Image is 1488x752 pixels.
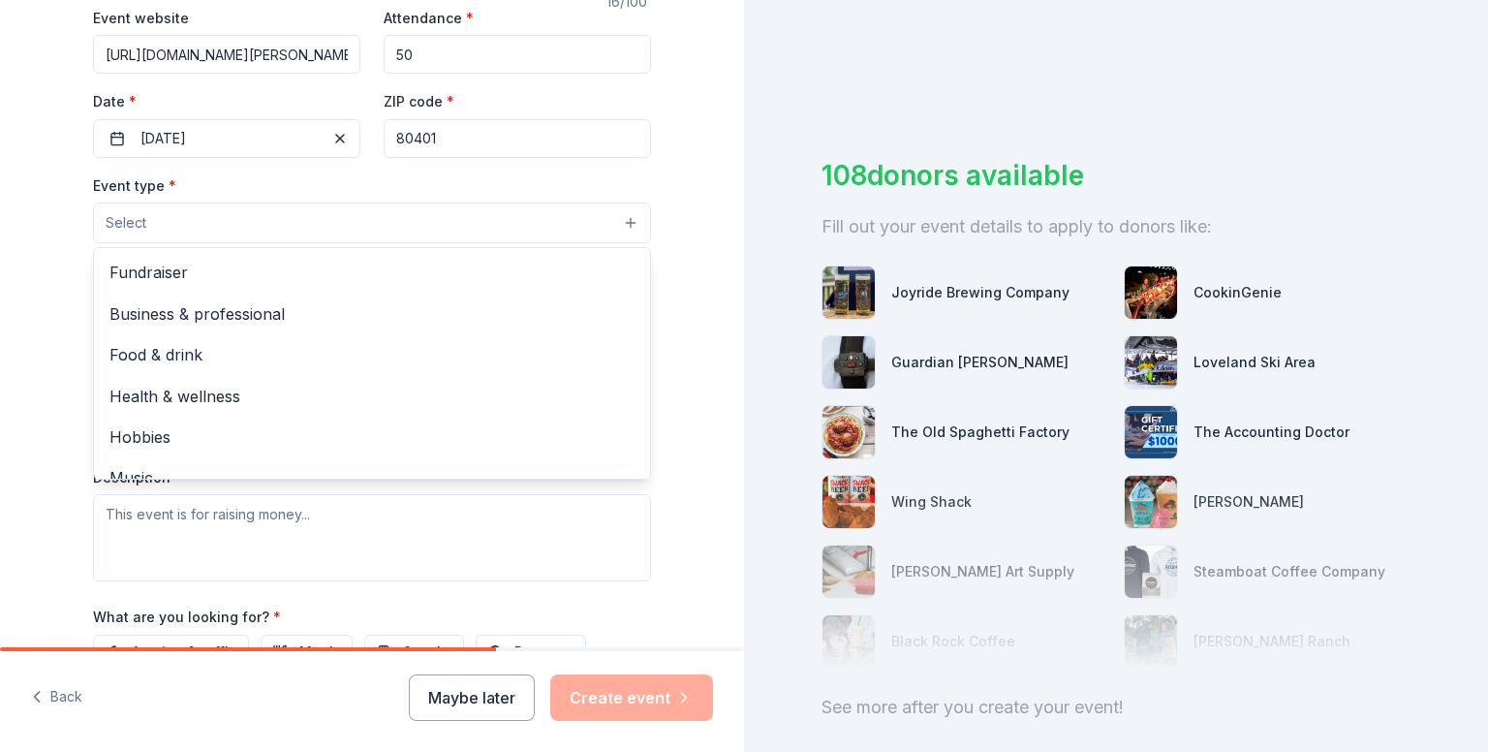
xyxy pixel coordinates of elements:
span: Select [106,211,146,235]
button: Select [93,203,651,243]
span: Health & wellness [109,384,635,409]
span: Music [109,465,635,490]
span: Hobbies [109,424,635,450]
span: Food & drink [109,342,635,367]
div: Select [93,247,651,480]
span: Fundraiser [109,260,635,285]
span: Business & professional [109,301,635,327]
